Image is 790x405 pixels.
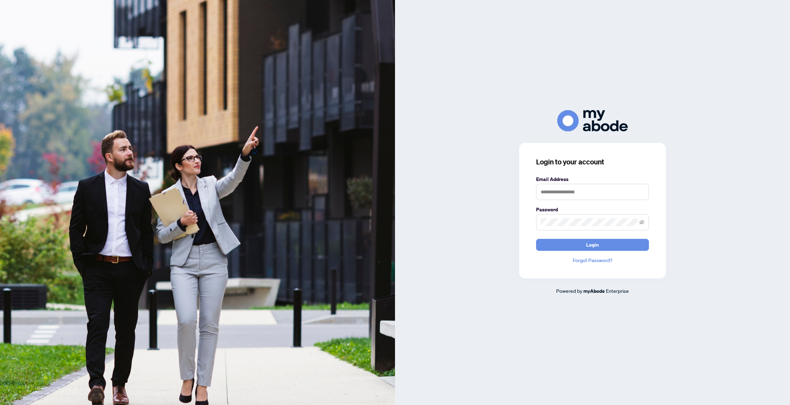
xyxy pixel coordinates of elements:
a: myAbode [583,287,605,295]
label: Password [536,206,649,213]
h3: Login to your account [536,157,649,167]
span: Powered by [556,288,582,294]
span: eye-invisible [639,220,644,225]
span: Login [586,239,599,250]
a: Forgot Password? [536,256,649,264]
label: Email Address [536,175,649,183]
img: ma-logo [557,110,628,132]
button: Login [536,239,649,251]
span: Enterprise [606,288,629,294]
